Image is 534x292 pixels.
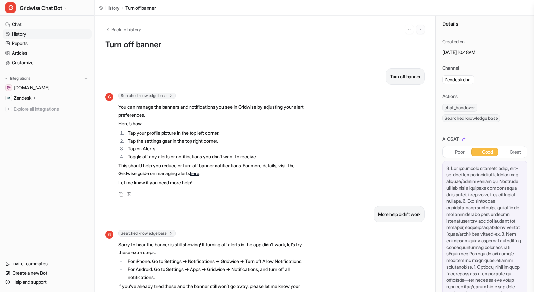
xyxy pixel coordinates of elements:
p: Integrations [10,76,30,81]
a: History [3,29,92,39]
a: Invite teammates [3,259,92,268]
p: Created on [442,39,465,45]
div: Details [436,16,534,32]
p: [DATE] 10:48AM [442,49,527,56]
p: Here’s how: [118,120,311,128]
p: Sorry to hear the banner is still showing! If turning off alerts in the app didn’t work, let’s tr... [118,241,311,256]
a: gridwise.io[DOMAIN_NAME] [3,83,92,92]
img: Zendesk [7,96,11,100]
p: You can manage the banners and notifications you see in Gridwise by adjusting your alert preferen... [118,103,311,119]
a: Customize [3,58,92,67]
a: here [190,171,199,176]
li: Tap the settings gear in the top right corner. [126,137,311,145]
a: History [99,4,120,11]
a: Create a new Bot [3,268,92,278]
span: History [105,4,120,11]
li: Toggle off any alerts or notifications you don’t want to receive. [126,153,311,161]
span: Searched knowledge base [118,93,176,99]
span: Turn off banner [125,4,156,11]
p: Good [482,149,493,155]
li: For iPhone: Go to Settings → Notifications → Gridwise → Turn off Allow Notifications. [126,257,311,265]
span: / [122,4,123,11]
p: Poor [455,149,465,155]
a: Chat [3,20,92,29]
p: This should help you reduce or turn off banner notifications. For more details, visit the Gridwis... [118,162,311,177]
a: Reports [3,39,92,48]
img: explore all integrations [5,106,12,112]
p: Zendesk [14,95,31,101]
button: Integrations [3,75,32,82]
button: Go to next session [416,25,425,34]
li: Tap on Alerts. [126,145,311,153]
p: Great [510,149,521,155]
a: Help and support [3,278,92,287]
span: Searched knowledge base [118,230,176,237]
p: Let me know if you need more help! [118,179,311,187]
span: G [105,93,113,101]
p: Channel [442,65,459,71]
img: Previous session [407,26,412,32]
li: For Android: Go to Settings → Apps → Gridwise → Notifications, and turn off all notifications. [126,265,311,281]
span: chat_handover [442,104,477,112]
p: Turn off banner [390,73,420,81]
p: AI CSAT [442,136,459,142]
a: Explore all integrations [3,104,92,114]
span: Back to history [111,26,141,33]
span: G [5,2,16,13]
span: Explore all integrations [14,104,89,114]
img: menu_add.svg [84,76,88,81]
img: expand menu [4,76,9,81]
li: Tap your profile picture in the top left corner. [126,129,311,137]
button: Go to previous session [405,25,414,34]
a: Articles [3,48,92,58]
span: Searched knowledge base [442,114,500,122]
h1: Turn off banner [105,40,425,50]
span: [DOMAIN_NAME] [14,84,49,91]
p: Actions [442,93,458,100]
img: gridwise.io [7,86,11,90]
img: Next session [418,26,423,32]
span: Gridwise Chat Bot [20,3,62,13]
p: More help didn't work [378,210,420,218]
p: Zendesk chat [445,76,472,83]
button: Back to history [105,26,141,33]
span: G [105,231,113,239]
